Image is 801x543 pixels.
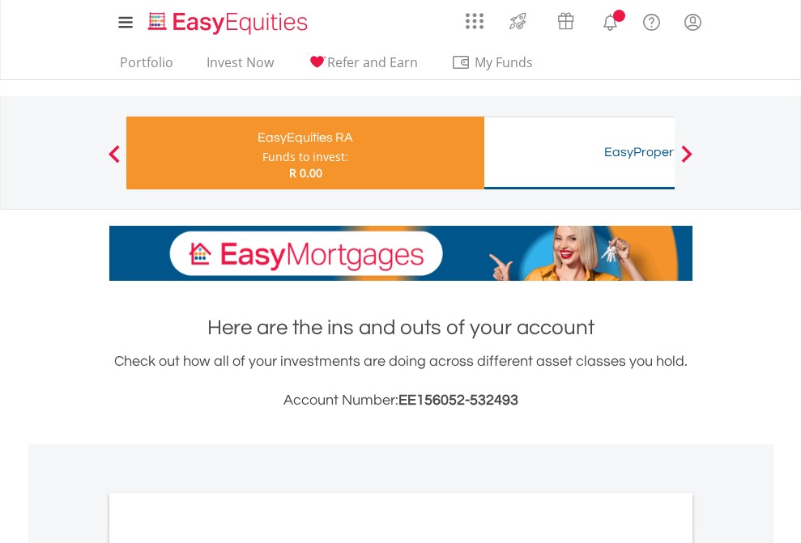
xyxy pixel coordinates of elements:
div: EasyEquities RA [136,126,475,149]
span: R 0.00 [289,165,322,180]
span: My Funds [451,52,557,73]
img: vouchers-v2.svg [552,8,579,34]
img: grid-menu-icon.svg [466,12,484,30]
button: Previous [98,153,130,169]
img: EasyEquities_Logo.png [145,10,314,36]
div: Funds to invest: [262,149,348,165]
a: AppsGrid [455,4,494,30]
h1: Here are the ins and outs of your account [109,313,692,342]
a: My Profile [672,4,714,40]
h3: Account Number: [109,389,692,412]
img: EasyMortage Promotion Banner [109,226,692,281]
a: FAQ's and Support [631,4,672,36]
a: Portfolio [113,54,180,79]
button: Next [671,153,703,169]
span: Refer and Earn [327,53,418,71]
div: Check out how all of your investments are doing across different asset classes you hold. [109,350,692,412]
a: Notifications [590,4,631,36]
span: EE156052-532493 [398,392,518,408]
a: Vouchers [542,4,590,34]
a: Invest Now [200,54,280,79]
a: Refer and Earn [300,54,424,79]
a: Home page [142,4,314,36]
img: thrive-v2.svg [505,8,531,34]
